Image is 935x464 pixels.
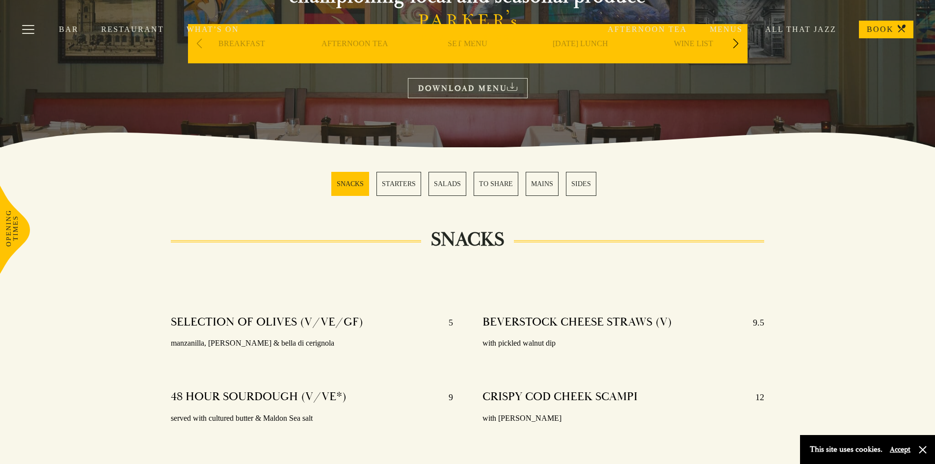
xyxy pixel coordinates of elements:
p: served with cultured butter & Maldon Sea salt [171,411,453,426]
p: with [PERSON_NAME] [482,411,765,426]
p: 9.5 [743,315,764,330]
button: Accept [890,445,910,454]
a: 6 / 6 [566,172,596,196]
a: DOWNLOAD MENU [408,78,528,98]
p: 9 [439,389,453,405]
p: with pickled walnut dip [482,336,765,351]
p: This site uses cookies. [810,442,882,457]
p: 12 [746,389,764,405]
p: manzanilla, [PERSON_NAME] & bella di cerignola [171,336,453,351]
h4: BEVERSTOCK CHEESE STRAWS (V) [482,315,672,330]
button: Close and accept [918,445,928,455]
h2: SNACKS [421,228,514,251]
a: 3 / 6 [428,172,466,196]
a: 4 / 6 [474,172,518,196]
a: 5 / 6 [526,172,559,196]
h4: SELECTION OF OLIVES (V/VE/GF) [171,315,363,330]
h4: 48 HOUR SOURDOUGH (V/VE*) [171,389,347,405]
h4: CRISPY COD CHEEK SCAMPI [482,389,638,405]
p: 5 [439,315,453,330]
a: 1 / 6 [331,172,369,196]
a: 2 / 6 [376,172,421,196]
